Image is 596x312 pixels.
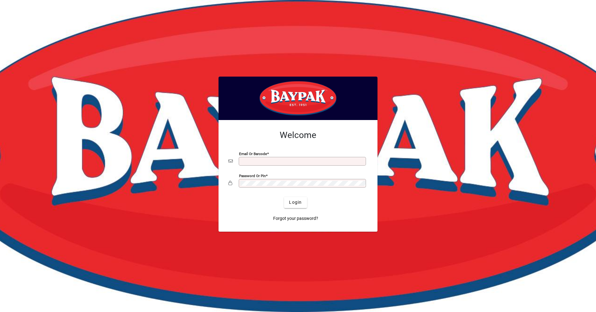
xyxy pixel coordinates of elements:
[271,213,321,224] a: Forgot your password?
[284,197,307,208] button: Login
[273,215,318,222] span: Forgot your password?
[228,130,368,140] h2: Welcome
[239,151,267,156] mat-label: Email or Barcode
[289,199,302,206] span: Login
[239,173,266,178] mat-label: Password or Pin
